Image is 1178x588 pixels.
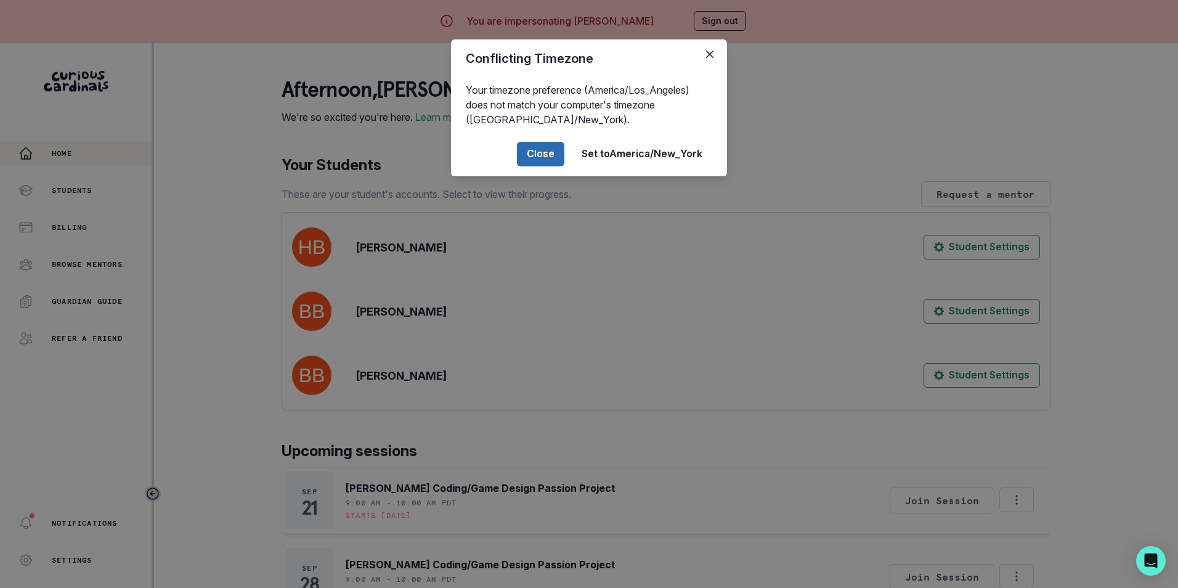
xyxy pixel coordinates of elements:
button: Close [700,44,720,64]
button: Set toAmerica/New_York [572,142,712,166]
header: Conflicting Timezone [451,39,727,78]
button: Close [517,142,564,166]
div: Your timezone preference (America/Los_Angeles) does not match your computer's timezone ([GEOGRAPH... [451,78,727,132]
div: Open Intercom Messenger [1136,546,1166,576]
